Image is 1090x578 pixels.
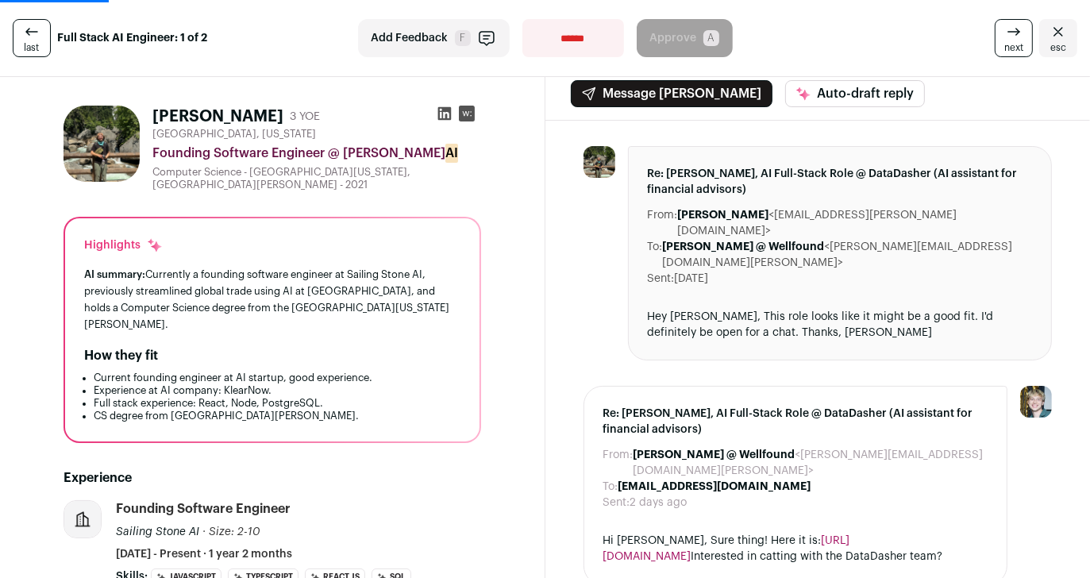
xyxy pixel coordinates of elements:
span: last [25,41,40,54]
div: Currently a founding software engineer at Sailing Stone AI, previously streamlined global trade u... [84,266,460,333]
dt: From: [603,447,634,479]
img: company-logo-placeholder-414d4e2ec0e2ddebbe968bf319fdfe5acfe0c9b87f798d344e800bc9a89632a0.png [64,501,101,538]
div: Highlights [84,237,163,253]
div: Hey [PERSON_NAME], This role looks like it might be a good fit. I'd definitely be open for a chat... [648,309,1033,341]
span: Add Feedback [372,30,449,46]
b: [PERSON_NAME] [678,210,769,221]
img: 6494470-medium_jpg [1020,386,1052,418]
span: Re: [PERSON_NAME], AI Full-Stack Role @ DataDasher (AI assistant for financial advisors) [603,406,988,437]
h2: Experience [64,468,481,487]
button: Add Feedback F [358,19,510,57]
span: [DATE] - Present · 1 year 2 months [116,546,292,562]
dt: To: [603,479,618,495]
button: Auto-draft reply [785,80,925,107]
dd: 2 days ago [630,495,688,511]
a: last [13,19,51,57]
b: [PERSON_NAME] @ Wellfound [634,449,795,460]
div: 3 YOE [290,109,320,125]
li: CS degree from [GEOGRAPHIC_DATA][PERSON_NAME]. [94,410,460,422]
li: Full stack experience: React, Node, PostgreSQL. [94,397,460,410]
a: next [995,19,1033,57]
li: Experience at AI company: KlearNow. [94,384,460,397]
div: Hi [PERSON_NAME], Sure thing! Here it is: Interested in catting with the DataDasher team? [603,533,988,565]
span: next [1004,41,1023,54]
dt: From: [648,207,678,239]
b: [EMAIL_ADDRESS][DOMAIN_NAME] [618,481,811,492]
dt: To: [648,239,663,271]
span: · Size: 2-10 [202,526,260,538]
button: Message [PERSON_NAME] [571,80,772,107]
span: AI summary: [84,269,145,279]
dd: <[PERSON_NAME][EMAIL_ADDRESS][DOMAIN_NAME][PERSON_NAME]> [634,447,988,479]
a: Close [1039,19,1077,57]
dd: <[PERSON_NAME][EMAIL_ADDRESS][DOMAIN_NAME][PERSON_NAME]> [663,239,1033,271]
div: Computer Science - [GEOGRAPHIC_DATA][US_STATE], [GEOGRAPHIC_DATA][PERSON_NAME] - 2021 [152,166,481,191]
dt: Sent: [603,495,630,511]
span: [GEOGRAPHIC_DATA], [US_STATE] [152,128,316,141]
h2: How they fit [84,346,158,365]
li: Current founding engineer at AI startup, good experience. [94,372,460,384]
img: acb7145cee723cd80c46c0637e8cc536eb1ba2c0e7ae56896b618d02ead410b5.jpg [64,106,140,182]
span: F [455,30,471,46]
div: Founding Software Engineer @ [PERSON_NAME] [152,144,481,163]
dd: [DATE] [675,271,709,287]
dd: <[EMAIL_ADDRESS][PERSON_NAME][DOMAIN_NAME]> [678,207,1033,239]
mark: AI [445,144,458,163]
h1: [PERSON_NAME] [152,106,283,128]
span: esc [1050,41,1066,54]
b: [PERSON_NAME] @ Wellfound [663,241,825,252]
dt: Sent: [648,271,675,287]
div: Founding Software Engineer [116,500,291,518]
img: acb7145cee723cd80c46c0637e8cc536eb1ba2c0e7ae56896b618d02ead410b5.jpg [584,146,615,178]
span: Re: [PERSON_NAME], AI Full-Stack Role @ DataDasher (AI assistant for financial advisors) [648,166,1033,198]
span: Sailing Stone AI [116,526,199,538]
strong: Full Stack AI Engineer: 1 of 2 [57,30,207,46]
